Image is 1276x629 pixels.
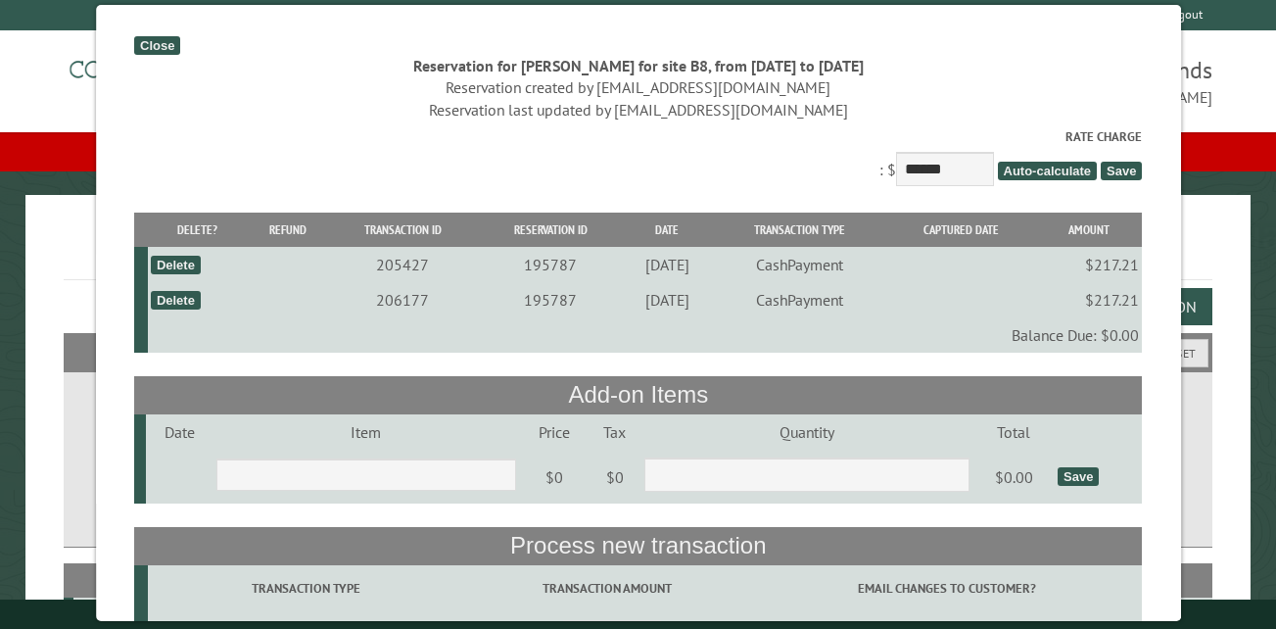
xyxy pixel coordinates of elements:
td: $217.21 [1035,282,1142,317]
td: 205427 [327,247,478,282]
div: Delete [151,291,201,310]
td: Date [146,414,213,450]
th: Date [622,213,711,247]
td: 195787 [478,247,622,282]
th: Process new transaction [134,527,1142,564]
div: : $ [134,127,1142,191]
td: $0.00 [972,450,1054,505]
h1: Reservations [64,226,1212,280]
label: Transaction Type [151,579,461,598]
td: $0 [519,450,588,505]
td: 206177 [327,282,478,317]
img: Campground Commander [64,38,308,115]
label: Rate Charge [134,127,1142,146]
div: Close [134,36,180,55]
div: Reservation created by [EMAIL_ADDRESS][DOMAIN_NAME] [134,76,1142,98]
label: Transaction Amount [467,579,748,598]
td: CashPayment [712,247,887,282]
th: Amount [1035,213,1142,247]
td: Total [972,414,1054,450]
td: Price [519,414,588,450]
div: Save [1058,467,1099,486]
th: Delete? [147,213,247,247]
td: [DATE] [622,282,711,317]
th: Site [73,563,143,598]
h2: Filters [64,333,1212,370]
div: Delete [151,256,201,274]
div: Reservation for [PERSON_NAME] for site B8, from [DATE] to [DATE] [134,55,1142,76]
td: Quantity [641,414,973,450]
th: Transaction Type [712,213,887,247]
td: CashPayment [712,282,887,317]
label: Email changes to customer? [754,579,1139,598]
span: Auto-calculate [997,162,1097,180]
td: [DATE] [622,247,711,282]
td: 195787 [478,282,622,317]
th: Reservation ID [478,213,622,247]
th: Refund [248,213,327,247]
td: Item [213,414,519,450]
span: Save [1101,162,1142,180]
td: Tax [589,414,641,450]
th: Captured Date [887,213,1035,247]
td: $217.21 [1035,247,1142,282]
div: Reservation last updated by [EMAIL_ADDRESS][DOMAIN_NAME] [134,99,1142,121]
th: Transaction ID [327,213,478,247]
th: Add-on Items [134,376,1142,413]
td: Balance Due: $0.00 [147,317,1142,353]
td: $0 [589,450,641,505]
